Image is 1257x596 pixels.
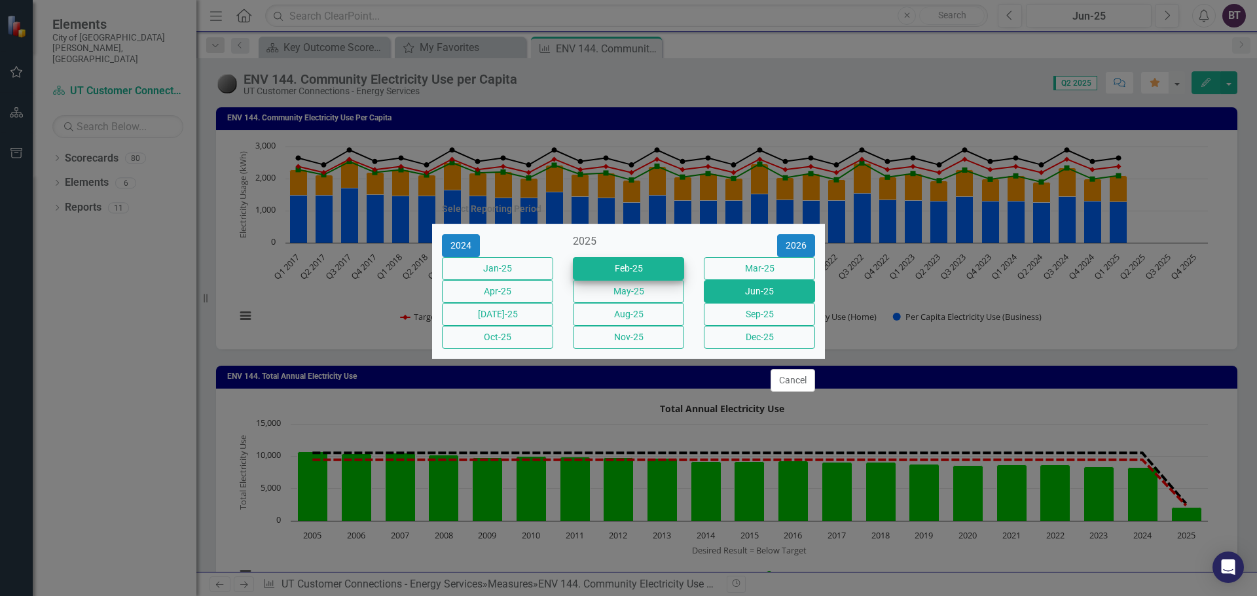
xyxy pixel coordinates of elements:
[442,303,553,326] button: [DATE]-25
[573,326,684,349] button: Nov-25
[442,204,541,214] div: Select Reporting Period
[573,257,684,280] button: Feb-25
[1212,552,1244,583] div: Open Intercom Messenger
[442,257,553,280] button: Jan-25
[704,303,815,326] button: Sep-25
[777,234,815,257] button: 2026
[573,303,684,326] button: Aug-25
[442,280,553,303] button: Apr-25
[704,326,815,349] button: Dec-25
[771,369,815,392] button: Cancel
[573,280,684,303] button: May-25
[704,280,815,303] button: Jun-25
[704,257,815,280] button: Mar-25
[442,234,480,257] button: 2024
[442,326,553,349] button: Oct-25
[573,234,684,249] div: 2025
